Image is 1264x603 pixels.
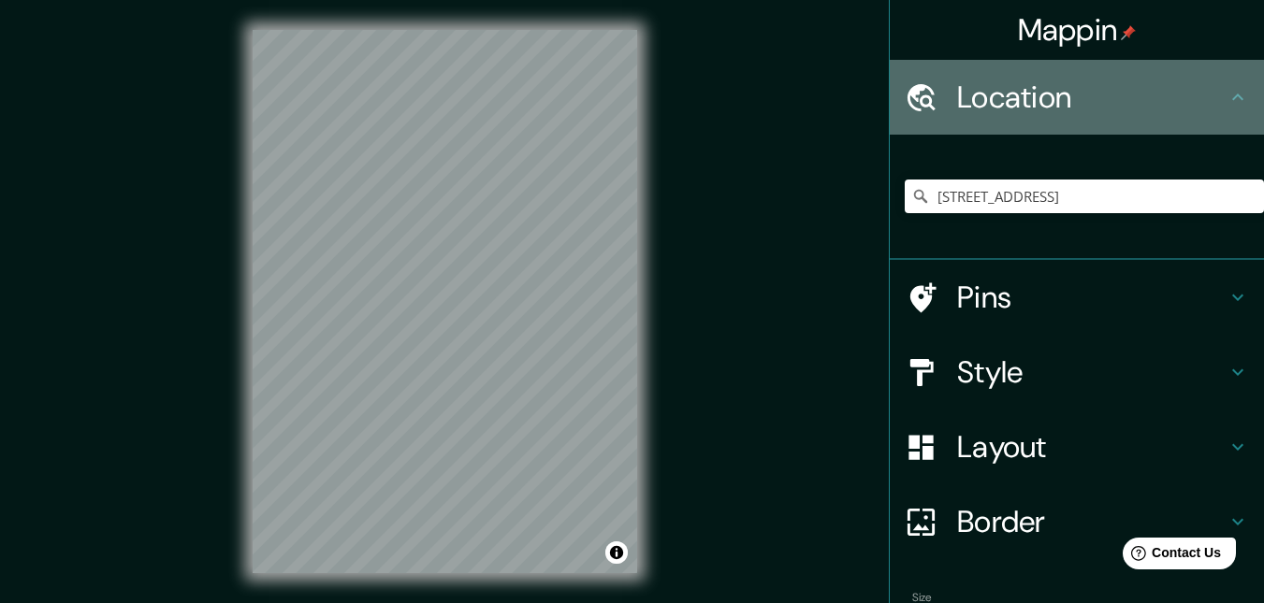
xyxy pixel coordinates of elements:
div: Style [890,335,1264,409]
canvas: Map [253,30,637,573]
h4: Location [957,79,1227,116]
h4: Pins [957,279,1227,316]
h4: Style [957,353,1227,391]
input: Pick your city or area [905,179,1264,213]
div: Layout [890,409,1264,484]
div: Border [890,484,1264,559]
div: Location [890,60,1264,135]
iframe: Help widget launcher [1097,530,1243,582]
button: Toggle attribution [605,541,628,564]
h4: Border [957,503,1227,540]
h4: Layout [957,428,1227,466]
img: pin-icon.png [1121,25,1136,40]
div: Pins [890,260,1264,335]
h4: Mappin [1018,11,1137,49]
